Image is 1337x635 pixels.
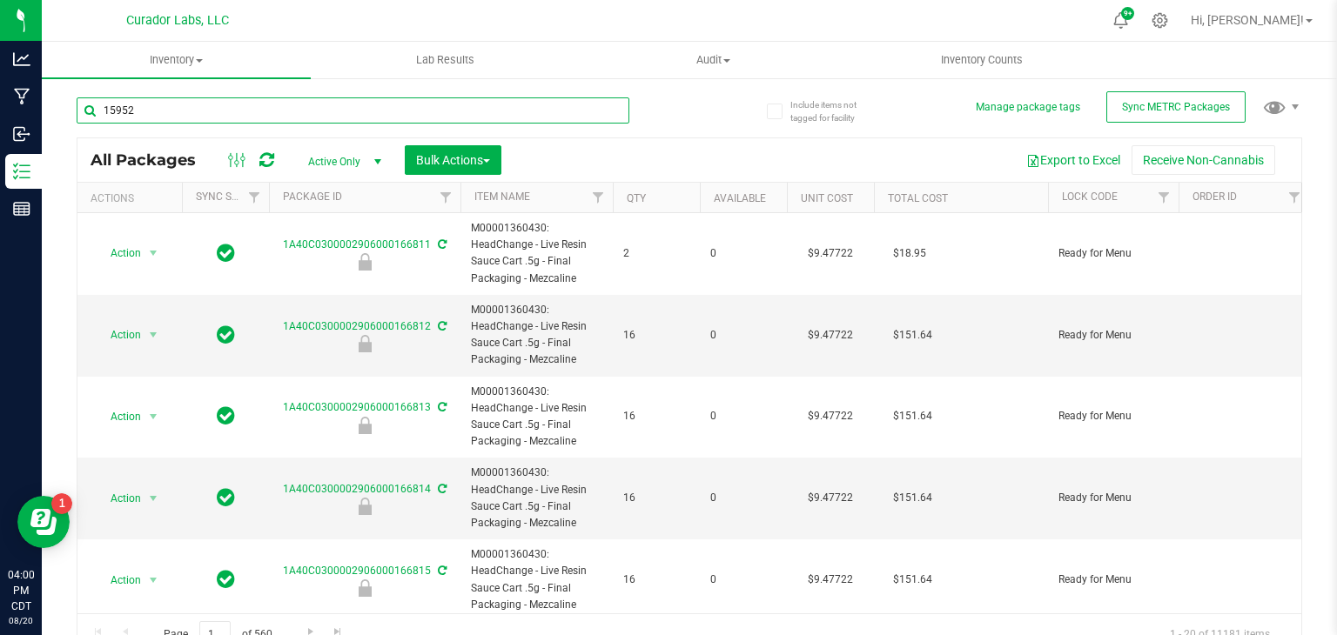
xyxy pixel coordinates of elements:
span: Sync from Compliance System [435,401,447,413]
p: 08/20 [8,614,34,627]
a: Item Name [474,190,530,203]
div: Manage settings [1149,12,1171,29]
span: 0 [710,408,776,424]
span: Sync METRC Packages [1122,101,1230,113]
a: 1A40C0300002906000166813 [283,401,431,413]
inline-svg: Inventory [13,163,30,180]
a: Package ID [283,190,342,203]
span: Curador Labs, LLC [126,13,229,28]
span: Ready for Menu [1058,245,1168,262]
a: Qty [627,192,646,204]
a: Audit [579,42,848,78]
a: Lock Code [1062,190,1118,203]
span: 0 [710,245,776,262]
a: Inventory Counts [848,42,1117,78]
inline-svg: Reports [13,200,30,217]
span: M00001360430: HeadChange - Live Resin Sauce Cart .5g - Final Packaging - Mezcaline [471,302,602,369]
span: M00001360430: HeadChange - Live Resin Sauce Cart .5g - Final Packaging - Mezcaline [471,384,602,451]
span: Inventory Counts [917,52,1046,68]
span: Action [95,486,142,511]
span: Action [95,568,142,592]
div: Ready for Menu [266,498,463,515]
td: $9.47722 [787,458,874,539]
span: select [143,568,165,592]
button: Manage package tags [976,100,1080,115]
span: Lab Results [393,52,498,68]
span: 16 [623,408,689,424]
p: 04:00 PM CDT [8,567,34,614]
span: Sync from Compliance System [435,238,447,251]
span: In Sync [217,404,235,428]
td: $9.47722 [787,213,874,295]
span: Sync from Compliance System [435,483,447,495]
span: select [143,323,165,347]
span: select [143,241,165,265]
a: Inventory [42,42,311,78]
div: Ready for Menu [266,417,463,434]
inline-svg: Analytics [13,50,30,68]
span: Include items not tagged for facility [790,98,877,124]
span: Action [95,404,142,429]
span: 0 [710,571,776,588]
a: 1A40C0300002906000166811 [283,238,431,251]
span: Ready for Menu [1058,490,1168,506]
span: 2 [623,245,689,262]
span: 16 [623,571,689,588]
span: Sync from Compliance System [435,565,447,577]
span: Hi, [PERSON_NAME]! [1191,13,1304,27]
button: Bulk Actions [405,145,501,175]
span: M00001360430: HeadChange - Live Resin Sauce Cart .5g - Final Packaging - Mezcaline [471,465,602,531]
span: In Sync [217,485,235,510]
span: $151.64 [884,323,941,348]
span: Bulk Actions [416,153,490,167]
td: $9.47722 [787,539,874,621]
span: $151.64 [884,567,941,592]
span: Action [95,323,142,347]
a: Filter [584,183,613,212]
a: Unit Cost [801,192,853,204]
a: Total Cost [888,192,948,204]
button: Export to Excel [1015,145,1132,175]
span: All Packages [91,150,213,170]
a: 1A40C0300002906000166814 [283,483,431,495]
td: $9.47722 [787,295,874,377]
a: Filter [240,183,269,212]
a: Filter [1280,183,1309,212]
span: M00001360430: HeadChange - Live Resin Sauce Cart .5g - Final Packaging - Mezcaline [471,220,602,287]
a: 1A40C0300002906000166812 [283,320,431,332]
span: Audit [580,52,847,68]
a: 1A40C0300002906000166815 [283,565,431,577]
span: In Sync [217,241,235,265]
button: Sync METRC Packages [1106,91,1246,123]
span: In Sync [217,323,235,347]
a: Filter [1150,183,1179,212]
iframe: Resource center unread badge [51,493,72,514]
span: 16 [623,490,689,506]
span: Ready for Menu [1058,571,1168,588]
inline-svg: Manufacturing [13,88,30,105]
input: Search Package ID, Item Name, SKU, Lot or Part Number... [77,97,629,124]
inline-svg: Inbound [13,125,30,143]
td: $9.47722 [787,377,874,458]
span: $151.64 [884,485,941,511]
a: Filter [432,183,460,212]
span: 9+ [1124,10,1132,17]
a: Order Id [1193,190,1237,203]
span: select [143,404,165,429]
span: Sync from Compliance System [435,320,447,332]
span: Inventory [42,52,311,68]
a: Sync Status [196,190,263,203]
button: Receive Non-Cannabis [1132,145,1275,175]
span: $18.95 [884,241,935,266]
a: Available [714,192,766,204]
span: In Sync [217,567,235,592]
span: Ready for Menu [1058,327,1168,344]
span: $151.64 [884,404,941,429]
span: select [143,486,165,511]
span: Action [95,241,142,265]
span: Ready for Menu [1058,408,1168,424]
span: M00001360430: HeadChange - Live Resin Sauce Cart .5g - Final Packaging - Mezcaline [471,546,602,613]
div: Ready for Menu [266,253,463,271]
a: Lab Results [311,42,580,78]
